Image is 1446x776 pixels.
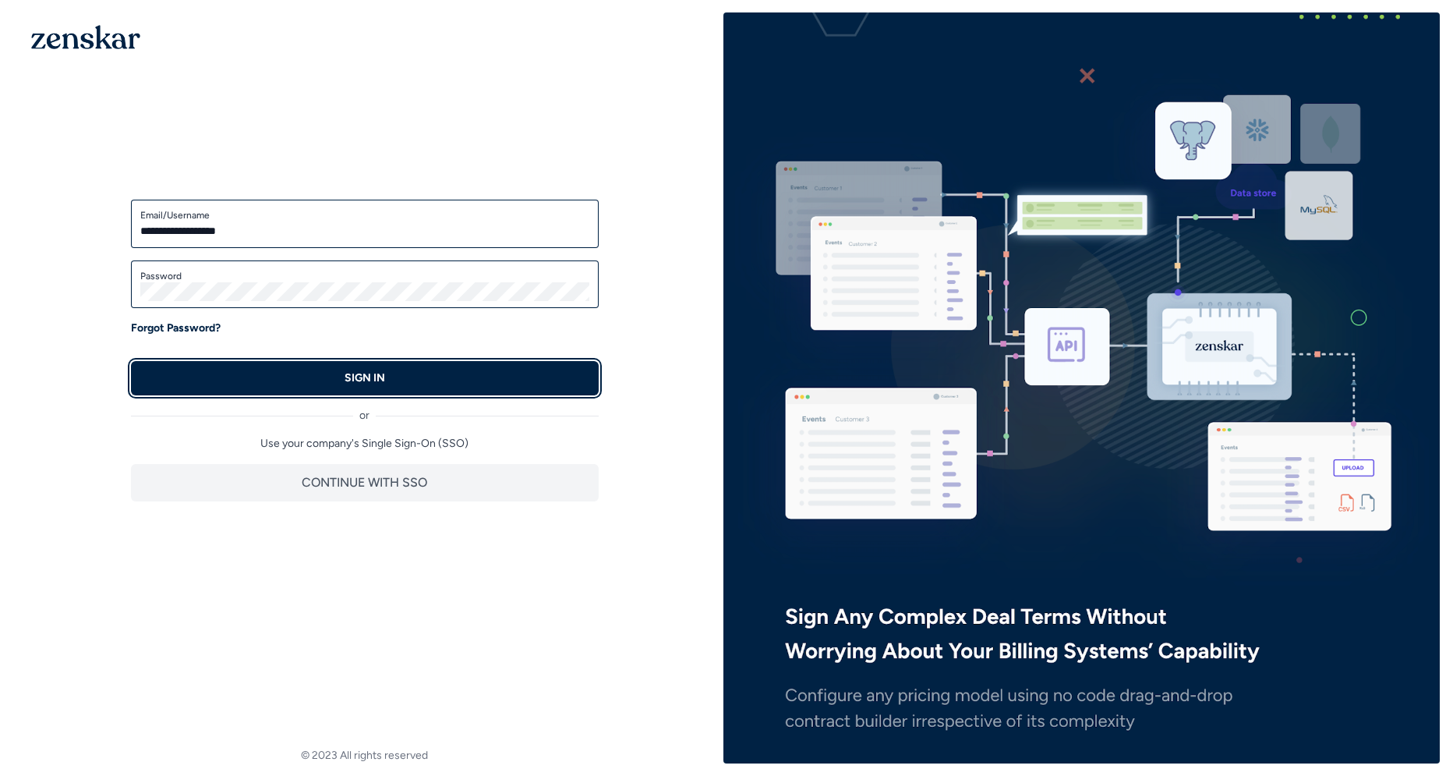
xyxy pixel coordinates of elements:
[131,436,599,452] p: Use your company's Single Sign-On (SSO)
[131,361,599,395] button: SIGN IN
[345,370,385,386] p: SIGN IN
[131,395,599,423] div: or
[140,209,589,221] label: Email/Username
[131,464,599,501] button: CONTINUE WITH SSO
[131,321,221,336] a: Forgot Password?
[140,270,589,282] label: Password
[31,25,140,49] img: 1OGAJ2xQqyY4LXKgY66KYq0eOWRCkrZdAb3gUhuVAqdWPZE9SRJmCz+oDMSn4zDLXe31Ii730ItAGKgCKgCCgCikA4Av8PJUP...
[6,748,723,764] footer: © 2023 All rights reserved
